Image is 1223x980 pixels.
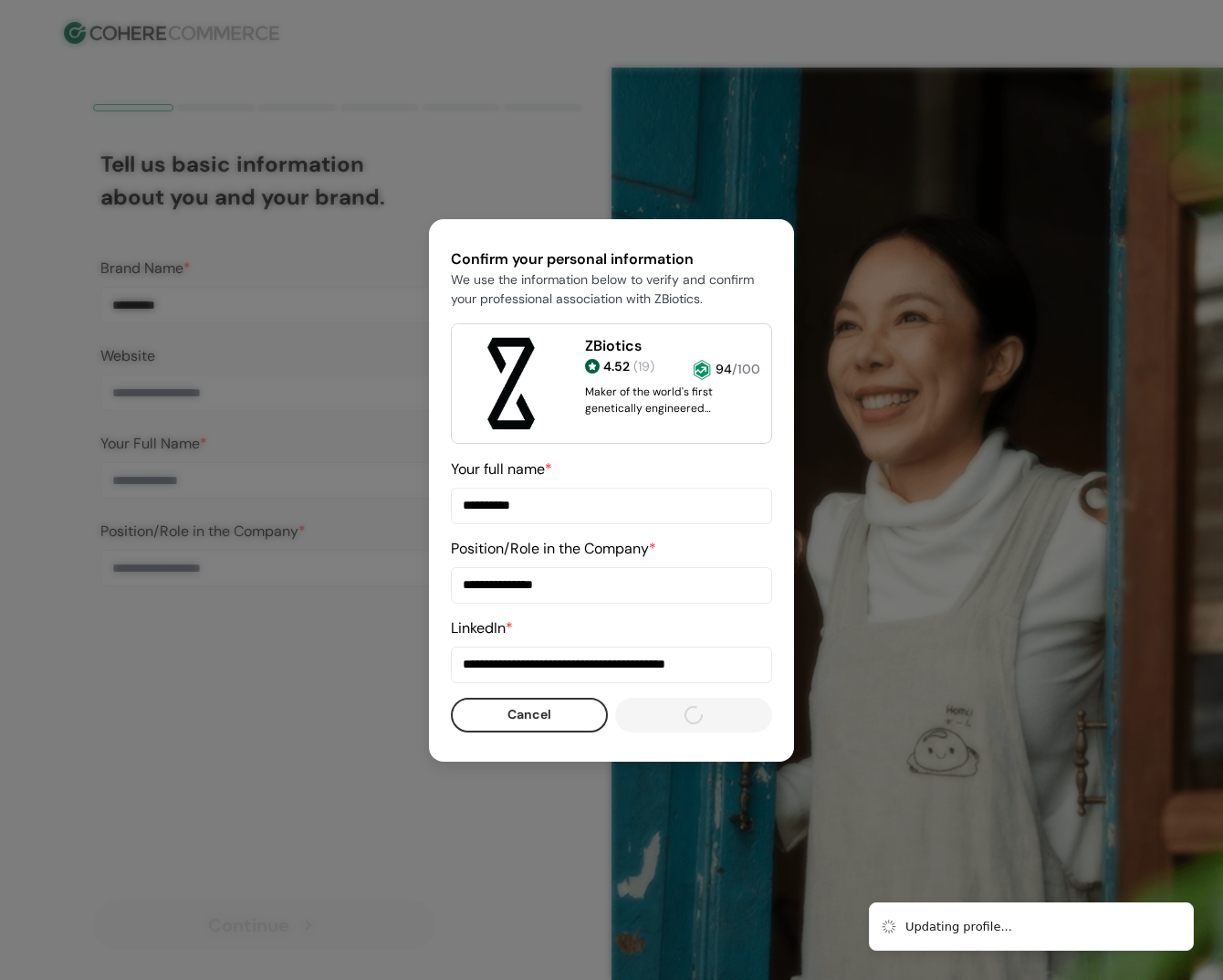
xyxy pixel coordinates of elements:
div: 4.52 [603,357,630,376]
label: Your full name [451,459,552,479]
span: /100 [732,361,760,377]
label: Position/Role in the Company [451,539,656,558]
div: ( 19 ) [633,357,654,376]
p: We use the information below to verify and confirm your professional association with ZBiotics . [451,270,772,309]
img: Brand Image [452,324,570,443]
label: LinkedIn [451,618,513,638]
span: 94 [716,361,732,377]
div: ZBiotics [585,335,760,357]
h4: Confirm your personal information [451,248,772,270]
div: Maker of the world's first genetically engineered probiotics. Built to help you feel better the d... [585,384,760,416]
button: Cancel [451,698,608,732]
